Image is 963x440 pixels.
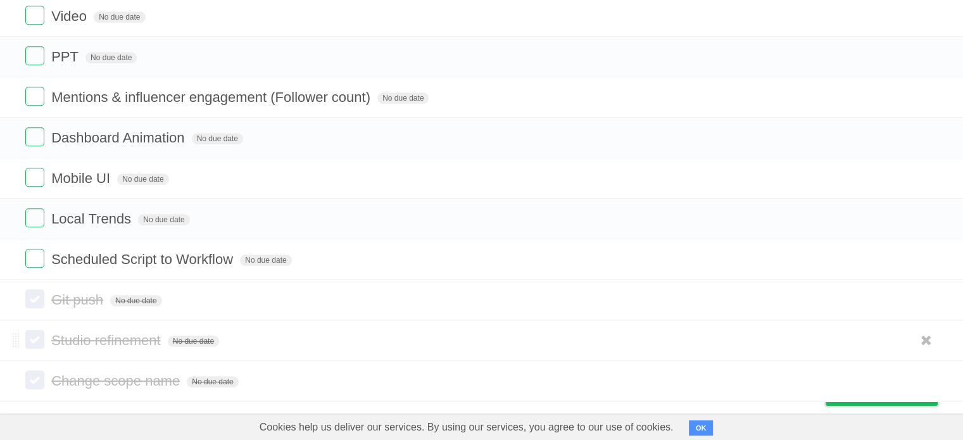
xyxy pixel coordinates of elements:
[51,49,82,65] span: PPT
[51,8,90,24] span: Video
[25,87,44,106] label: Done
[25,249,44,268] label: Done
[852,383,931,405] span: Buy me a coffee
[110,295,161,306] span: No due date
[51,89,374,105] span: Mentions & influencer engagement (Follower count)
[51,332,163,348] span: Studio refinement
[25,6,44,25] label: Done
[51,373,183,389] span: Change scope name
[51,170,113,186] span: Mobile UI
[240,255,291,266] span: No due date
[25,168,44,187] label: Done
[377,92,429,104] span: No due date
[117,173,168,185] span: No due date
[25,370,44,389] label: Done
[51,211,134,227] span: Local Trends
[25,289,44,308] label: Done
[25,46,44,65] label: Done
[94,11,145,23] span: No due date
[689,420,714,436] button: OK
[85,52,137,63] span: No due date
[25,127,44,146] label: Done
[187,376,238,387] span: No due date
[51,130,187,146] span: Dashboard Animation
[25,208,44,227] label: Done
[25,330,44,349] label: Done
[247,415,686,440] span: Cookies help us deliver our services. By using our services, you agree to our use of cookies.
[192,133,243,144] span: No due date
[51,292,106,308] span: Git push
[51,251,236,267] span: Scheduled Script to Workflow
[138,214,189,225] span: No due date
[168,336,219,347] span: No due date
